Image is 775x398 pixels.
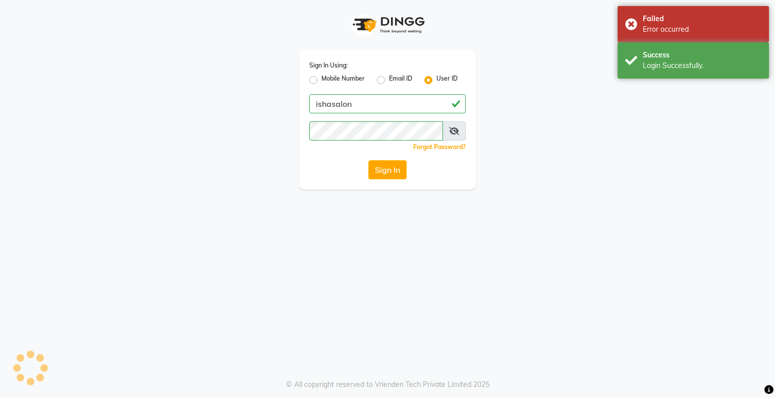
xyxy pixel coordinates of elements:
div: Login Successfully. [643,60,761,71]
label: Email ID [389,74,412,86]
button: Sign In [368,160,407,179]
a: Forgot Password? [413,143,466,151]
img: logo1.svg [347,10,428,40]
label: User ID [436,74,458,86]
input: Username [309,121,443,141]
div: Error occurred [643,24,761,35]
input: Username [309,94,466,113]
label: Mobile Number [321,74,365,86]
label: Sign In Using: [309,61,348,70]
div: Failed [643,14,761,24]
div: Success [643,50,761,60]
